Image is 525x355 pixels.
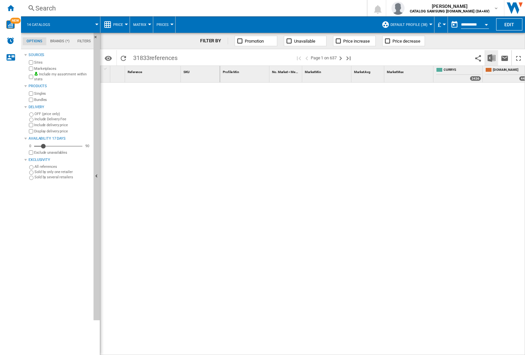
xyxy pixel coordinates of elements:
div: £ [438,16,444,33]
div: Products [29,84,91,89]
span: Price increase [343,39,370,44]
button: First page [295,50,303,66]
div: Market Avg Sort None [353,66,384,76]
span: Reference [128,70,142,74]
div: CURRYS 3436 offers sold by CURRYS [435,66,482,82]
md-slider: Availability [34,143,82,149]
span: Matrix [133,23,146,27]
div: Sort None [112,66,125,76]
button: Hide [94,33,101,45]
label: Sold by only one retailer [34,169,91,174]
button: Download in Excel [485,50,498,66]
button: Share this bookmark with others [472,50,485,66]
input: Include Delivery Fee [29,118,33,122]
div: 14 catalogs [24,16,97,33]
div: 90 [84,144,91,148]
input: Sold by only one retailer [29,170,33,175]
input: Display delivery price [29,129,33,133]
div: Delivery [29,105,91,110]
label: Display delivery price [34,129,91,134]
label: Exclude unavailables [34,150,91,155]
b: CATALOG SAMSUNG [DOMAIN_NAME] (DA+AV) [410,9,490,13]
button: Price increase [333,36,376,46]
label: All references [34,164,91,169]
div: Sources [29,52,91,58]
div: Exclusivity [29,157,91,163]
div: No. Market < Me Sort None [271,66,302,76]
button: Prices [157,16,172,33]
button: Edit [496,18,522,30]
div: SKU Sort None [182,66,220,76]
label: Include my assortment within stats [34,72,91,82]
img: mysite-bg-18x18.png [34,72,38,76]
div: Availability 17 Days [29,136,91,141]
span: CURRYS [444,68,481,73]
md-menu: Currency [434,16,448,33]
input: Sites [29,60,33,65]
div: Reference Sort None [126,66,180,76]
button: Send this report by email [498,50,511,66]
button: >Previous page [303,50,311,66]
label: Include Delivery Fee [34,117,91,122]
label: OFF (price only) [34,111,91,116]
input: Include delivery price [29,123,33,127]
button: Hide [94,33,100,320]
md-tab-item: Brands (*) [46,37,73,45]
input: All references [29,165,33,169]
span: £ [438,21,441,28]
md-tab-item: Filters [73,37,95,45]
button: Price [113,16,126,33]
span: 14 catalogs [27,23,50,27]
label: Sites [34,60,91,65]
div: Search [35,4,350,13]
span: references [150,54,178,61]
input: Display delivery price [29,150,33,155]
button: Maximize [512,50,525,66]
div: Sort None [304,66,351,76]
span: Default profile (38) [390,23,428,27]
span: [PERSON_NAME] [410,3,490,10]
input: Singles [29,91,33,96]
input: Bundles [29,98,33,102]
span: Market Max [387,70,404,74]
img: profile.jpg [391,2,405,15]
span: Price decrease [392,39,420,44]
span: No. Market < Me [272,70,295,74]
input: OFF (price only) [29,112,33,117]
div: Default profile (38) [382,16,431,33]
div: Price [104,16,126,33]
div: Market Max Sort None [386,66,433,76]
md-tab-item: Options [23,37,46,45]
div: Profile Min Sort None [221,66,269,76]
div: Market Min Sort None [304,66,351,76]
button: md-calendar [448,18,461,31]
label: Singles [34,91,91,96]
span: NEW [10,18,21,24]
button: 14 catalogs [27,16,57,33]
span: Profile Min [223,70,239,74]
div: Sort None [386,66,433,76]
span: SKU [183,70,190,74]
button: Promotion [235,36,277,46]
div: Sort None [182,66,220,76]
button: Default profile (38) [390,16,431,33]
label: Bundles [34,97,91,102]
button: Open calendar [480,18,492,30]
label: Include delivery price [34,123,91,128]
button: Matrix [133,16,150,33]
div: Sort None [353,66,384,76]
img: alerts-logo.svg [7,37,14,45]
span: 31833 [130,50,181,64]
button: Last page [345,50,352,66]
img: excel-24x24.png [488,54,495,62]
div: 3436 offers sold by CURRYS [470,76,481,81]
input: Marketplaces [29,67,33,71]
img: wise-card.svg [6,20,15,29]
span: Unavailable [294,39,315,44]
div: 0 [28,144,33,148]
input: Include my assortment within stats [29,73,33,81]
button: Reload [117,50,130,66]
button: Unavailable [284,36,326,46]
